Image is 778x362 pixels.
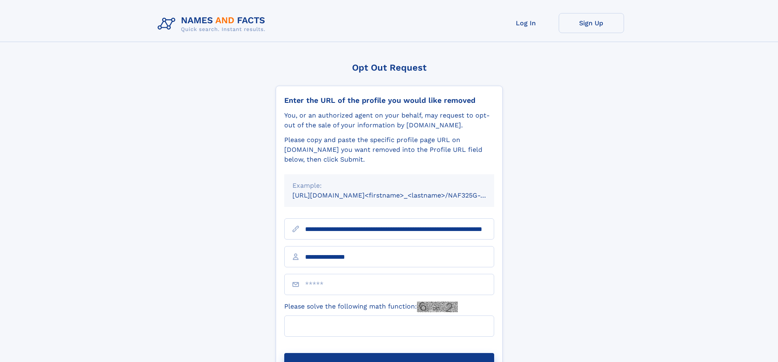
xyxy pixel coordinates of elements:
[284,135,494,164] div: Please copy and paste the specific profile page URL on [DOMAIN_NAME] you want removed into the Pr...
[559,13,624,33] a: Sign Up
[284,111,494,130] div: You, or an authorized agent on your behalf, may request to opt-out of the sale of your informatio...
[493,13,559,33] a: Log In
[276,62,503,73] div: Opt Out Request
[292,191,510,199] small: [URL][DOMAIN_NAME]<firstname>_<lastname>/NAF325G-xxxxxxxx
[292,181,486,191] div: Example:
[284,96,494,105] div: Enter the URL of the profile you would like removed
[284,302,458,312] label: Please solve the following math function:
[154,13,272,35] img: Logo Names and Facts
